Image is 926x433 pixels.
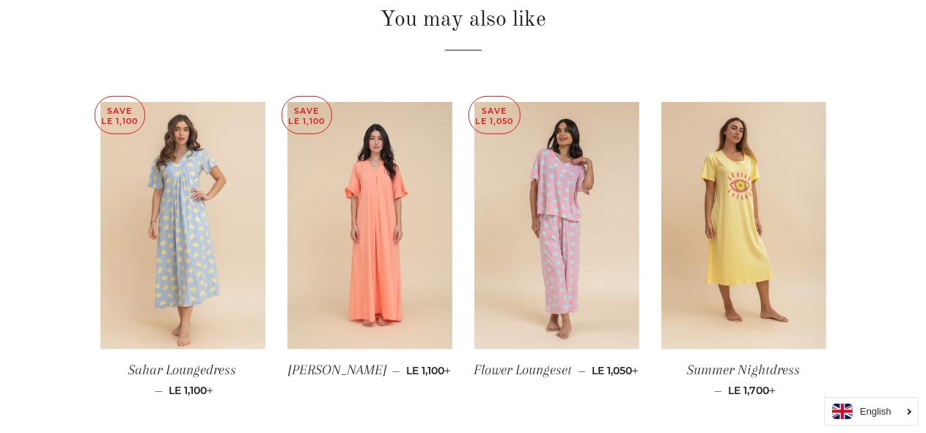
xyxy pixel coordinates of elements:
span: — [714,384,722,397]
span: — [392,364,400,377]
span: LE 1,050 [592,364,639,377]
span: Summer Nightdress [687,362,800,378]
h2: You may also like [100,4,826,35]
p: Save LE 1,100 [282,97,331,134]
span: [PERSON_NAME] [288,362,386,378]
span: — [155,384,163,397]
a: [PERSON_NAME] — LE 1,100 [287,349,452,391]
p: Save LE 1,050 [469,97,520,134]
span: — [578,364,587,377]
span: Sahar Loungedress [129,362,237,378]
a: English [832,404,911,419]
a: Summer Nightdress — LE 1,700 [661,349,826,410]
span: Flower Loungeset [474,362,573,378]
a: Sahar Loungedress — LE 1,100 [100,349,265,410]
span: LE 1,700 [728,384,776,397]
span: LE 1,100 [169,384,213,397]
p: Save LE 1,100 [95,97,144,134]
span: LE 1,100 [406,364,451,377]
i: English [860,407,892,416]
a: Flower Loungeset — LE 1,050 [474,349,639,391]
